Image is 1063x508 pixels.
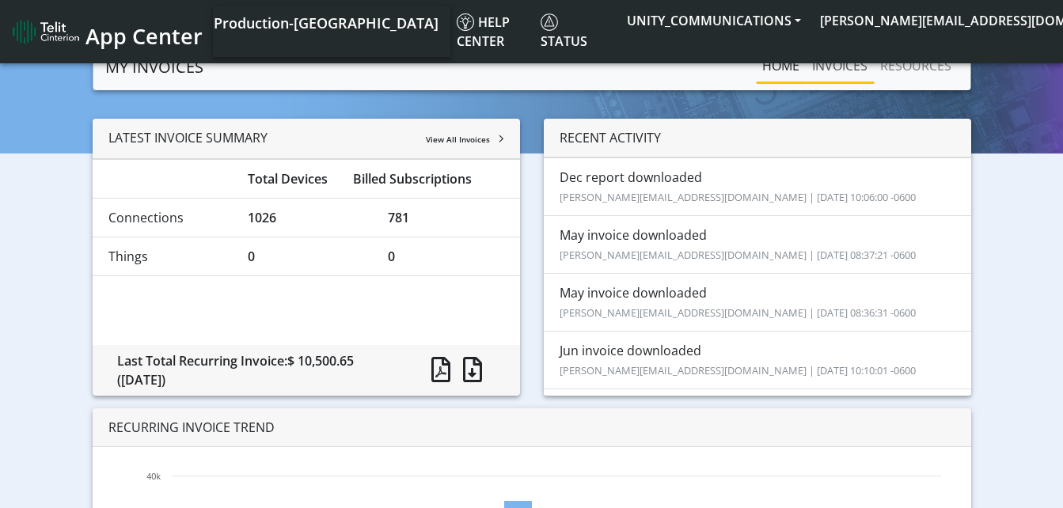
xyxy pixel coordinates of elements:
[93,119,520,159] div: LATEST INVOICE SUMMARY
[544,331,971,389] li: Jun invoice downloaded
[560,248,916,262] small: [PERSON_NAME][EMAIL_ADDRESS][DOMAIN_NAME] | [DATE] 08:37:21 -0600
[146,472,161,481] text: 40k
[236,169,341,188] div: Total Devices
[534,6,617,57] a: Status
[105,351,407,389] div: Last Total Recurring Invoice:
[97,208,237,227] div: Connections
[457,13,510,50] span: Help center
[560,363,916,377] small: [PERSON_NAME][EMAIL_ADDRESS][DOMAIN_NAME] | [DATE] 10:10:01 -0600
[756,50,806,82] a: Home
[450,6,534,57] a: Help center
[617,6,811,35] button: UNITY_COMMUNICATIONS
[117,370,395,389] div: ([DATE])
[560,305,916,320] small: [PERSON_NAME][EMAIL_ADDRESS][DOMAIN_NAME] | [DATE] 08:36:31 -0600
[236,247,376,266] div: 0
[544,119,971,157] div: RECENT ACTIVITY
[85,21,203,51] span: App Center
[236,208,376,227] div: 1026
[457,13,474,31] img: knowledge.svg
[341,169,516,188] div: Billed Subscriptions
[287,352,354,370] span: $ 10,500.65
[541,13,587,50] span: Status
[214,13,438,32] span: Production-[GEOGRAPHIC_DATA]
[806,50,874,82] a: INVOICES
[560,190,916,204] small: [PERSON_NAME][EMAIL_ADDRESS][DOMAIN_NAME] | [DATE] 10:06:00 -0600
[544,157,971,216] li: Dec report downloaded
[93,408,971,447] div: RECURRING INVOICE TREND
[874,50,958,82] a: RESOURCES
[376,247,516,266] div: 0
[376,208,516,227] div: 781
[213,6,438,38] a: Your current platform instance
[13,15,200,49] a: App Center
[97,247,237,266] div: Things
[544,273,971,332] li: May invoice downloaded
[541,13,558,31] img: status.svg
[426,134,490,145] span: View All Invoices
[544,389,971,447] li: Jun report downloaded
[105,51,203,83] a: MY INVOICES
[544,215,971,274] li: May invoice downloaded
[13,19,79,44] img: logo-telit-cinterion-gw-new.png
